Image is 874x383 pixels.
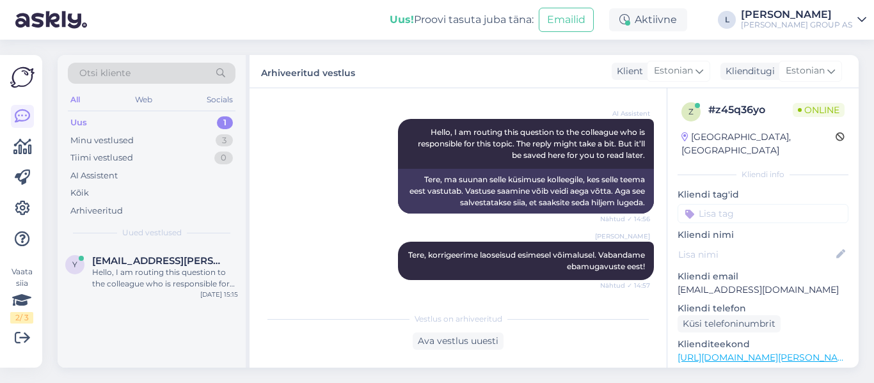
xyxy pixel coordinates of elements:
[70,169,118,182] div: AI Assistent
[681,130,836,157] div: [GEOGRAPHIC_DATA], [GEOGRAPHIC_DATA]
[70,134,134,147] div: Minu vestlused
[390,13,414,26] b: Uus!
[10,312,33,324] div: 2 / 3
[786,64,825,78] span: Estonian
[79,66,131,80] span: Otsi kliente
[678,270,848,283] p: Kliendi email
[720,65,775,78] div: Klienditugi
[539,8,594,32] button: Emailid
[214,152,233,164] div: 0
[612,65,643,78] div: Klient
[741,10,866,30] a: [PERSON_NAME][PERSON_NAME] GROUP AS
[398,169,654,214] div: Tere, ma suunan selle küsimuse kolleegile, kes selle teema eest vastutab. Vastuse saamine võib ve...
[10,65,35,90] img: Askly Logo
[793,103,845,117] span: Online
[678,228,848,242] p: Kliendi nimi
[678,283,848,297] p: [EMAIL_ADDRESS][DOMAIN_NAME]
[418,127,647,160] span: Hello, I am routing this question to the colleague who is responsible for this topic. The reply m...
[68,91,83,108] div: All
[688,107,694,116] span: z
[10,266,33,324] div: Vaata siia
[70,152,133,164] div: Tiimi vestlused
[70,205,123,217] div: Arhiveeritud
[600,214,650,224] span: Nähtud ✓ 14:56
[741,10,852,20] div: [PERSON_NAME]
[132,91,155,108] div: Web
[122,227,182,238] span: Uued vestlused
[602,109,650,118] span: AI Assistent
[600,281,650,290] span: Nähtud ✓ 14:57
[200,290,238,299] div: [DATE] 15:15
[678,247,834,262] input: Lisa nimi
[678,302,848,315] p: Kliendi telefon
[70,187,89,199] div: Kõik
[204,91,235,108] div: Socials
[408,250,647,271] span: Tere, korrigeerime laoseisud esimesel võimalusel. Vabandame ebamugavuste eest!
[678,188,848,201] p: Kliendi tag'id
[718,11,736,29] div: L
[678,315,781,332] div: Küsi telefoninumbrit
[609,8,687,31] div: Aktiivne
[708,102,793,118] div: # z45q36yo
[415,313,502,325] span: Vestlus on arhiveeritud
[678,338,848,351] p: Klienditeekond
[678,204,848,223] input: Lisa tag
[741,20,852,30] div: [PERSON_NAME] GROUP AS
[70,116,87,129] div: Uus
[654,64,693,78] span: Estonian
[678,169,848,180] div: Kliendi info
[92,255,225,267] span: yllar.sillaots@variku.tartu.ee
[678,352,854,363] a: [URL][DOMAIN_NAME][PERSON_NAME]
[72,260,77,269] span: y
[261,63,355,80] label: Arhiveeritud vestlus
[217,116,233,129] div: 1
[216,134,233,147] div: 3
[595,231,650,241] span: [PERSON_NAME]
[92,267,238,290] div: Hello, I am routing this question to the colleague who is responsible for this topic. The reply m...
[390,12,534,27] div: Proovi tasuta juba täna:
[413,332,504,350] div: Ava vestlus uuesti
